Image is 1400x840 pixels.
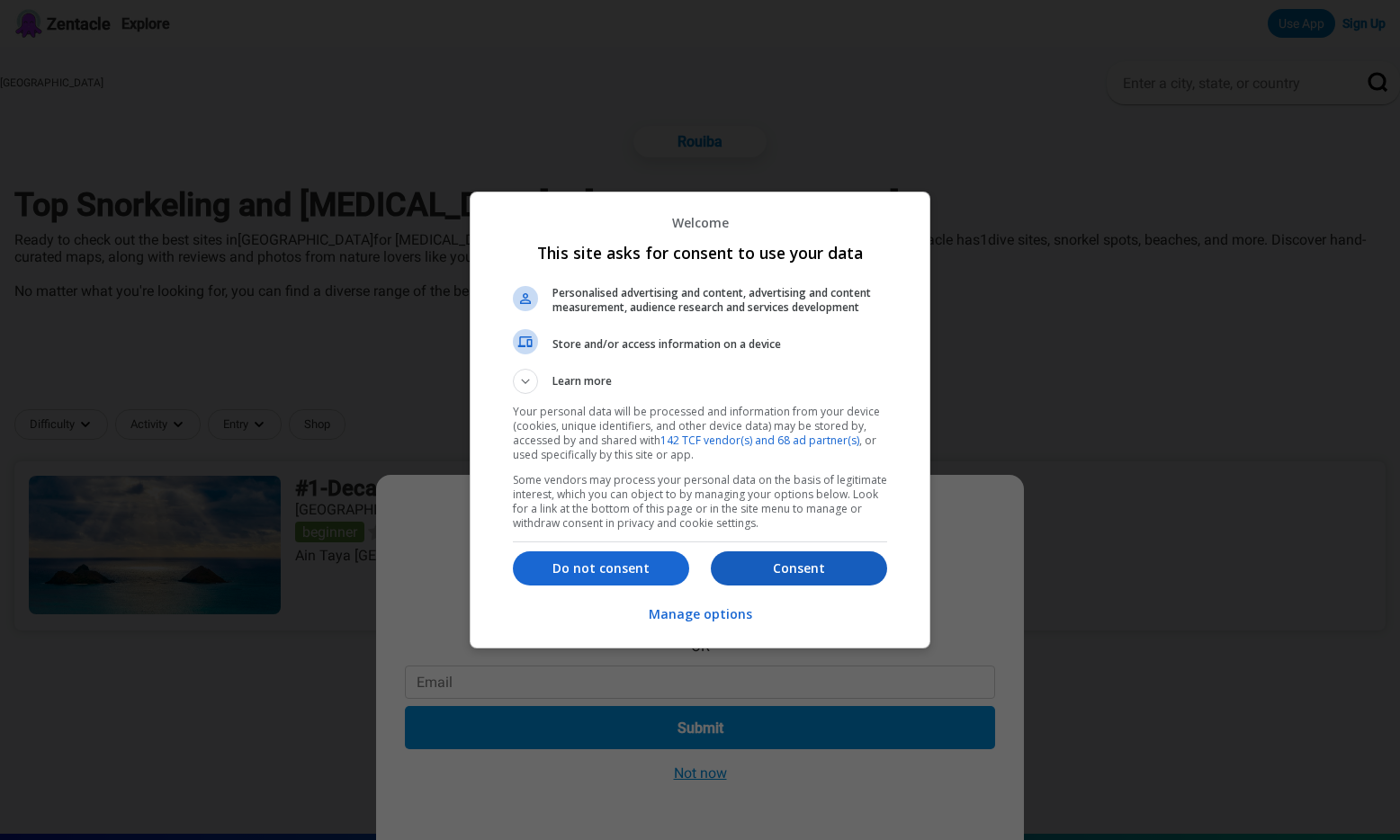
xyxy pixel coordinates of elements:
[711,559,887,577] p: Consent
[513,473,887,531] p: Some vendors may process your personal data on the basis of legitimate interest, which you can ob...
[513,551,689,585] button: Do not consent
[660,433,859,448] a: 142 TCF vendor(s) and 68 ad partner(s)
[711,551,887,585] button: Consent
[552,373,612,394] span: Learn more
[513,369,887,394] button: Learn more
[513,214,887,231] p: Welcome
[649,595,752,634] button: Manage options
[552,337,887,352] span: Store and/or access information on a device
[513,242,887,264] h1: This site asks for consent to use your data
[552,286,887,315] span: Personalised advertising and content, advertising and content measurement, audience research and ...
[470,192,930,648] div: This site asks for consent to use your data
[513,559,689,577] p: Do not consent
[513,405,887,462] p: Your personal data will be processed and information from your device (cookies, unique identifier...
[649,605,752,623] p: Manage options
